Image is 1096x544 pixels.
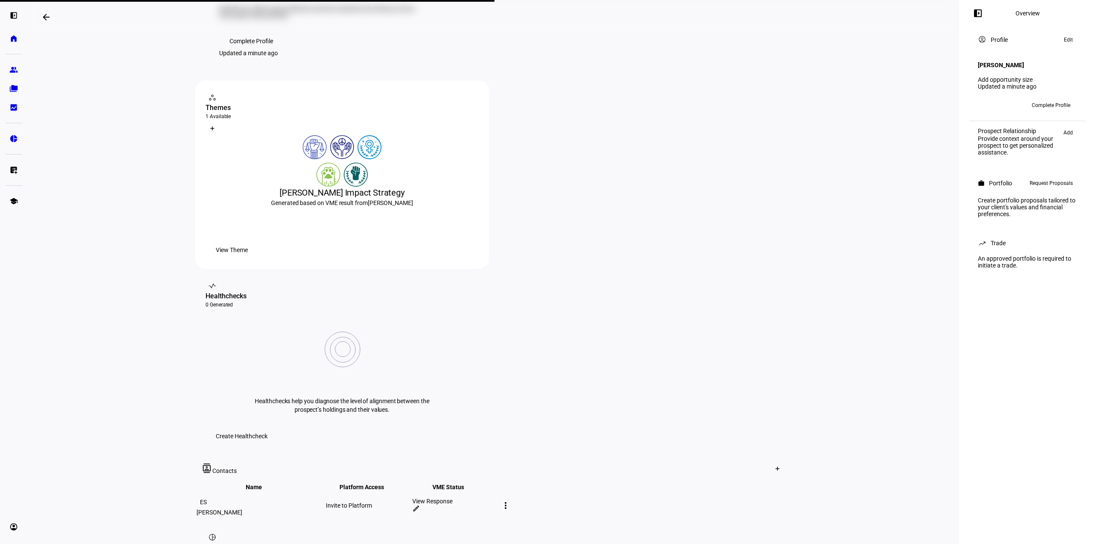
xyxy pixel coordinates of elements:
eth-mat-symbol: bid_landscape [9,103,18,112]
img: womensRights.colored.svg [357,135,381,159]
div: Portfolio [989,180,1012,187]
div: Updated a minute ago [219,50,278,56]
mat-icon: arrow_backwards [41,12,51,22]
eth-mat-symbol: folder_copy [9,84,18,93]
span: VME Status [432,484,477,490]
eth-mat-symbol: group [9,65,18,74]
button: View Theme [205,241,258,259]
button: Request Proposals [1025,178,1077,188]
a: Add opportunity size [978,76,1033,83]
span: Edit [1064,35,1073,45]
div: Trade [991,240,1006,247]
span: DK [981,102,988,108]
img: racialJustice.colored.svg [344,163,368,187]
eth-mat-symbol: home [9,34,18,43]
img: animalWelfare.colored.svg [316,163,340,187]
div: Themes [205,103,479,113]
div: An approved portfolio is required to initiate a trade. [973,252,1082,272]
span: Name [246,484,275,490]
img: democracy.colored.svg [303,135,327,159]
div: ES [197,495,210,509]
eth-mat-symbol: list_alt_add [9,166,18,174]
div: Healthchecks [205,291,479,301]
mat-icon: vital_signs [208,282,217,290]
a: home [5,30,22,47]
div: Updated a minute ago [978,83,1077,90]
span: Contacts [212,467,237,474]
div: Profile [991,36,1008,43]
p: Healthchecks help you diagnose the level of alignment between the prospect’s holdings and their v... [252,397,432,414]
div: Prospect Relationship [978,128,1059,134]
mat-icon: work [978,180,985,187]
div: Provide context around your prospect to get personalized assistance. [978,135,1059,156]
eth-mat-symbol: school [9,197,18,205]
div: 0 Generated [205,301,479,308]
a: bid_landscape [5,99,22,116]
a: folder_copy [5,80,22,97]
span: View Theme [216,241,248,259]
span: [PERSON_NAME] [368,199,413,206]
eth-panel-overview-card-header: Trade [978,238,1077,248]
mat-icon: trending_up [978,239,986,247]
img: humanRights.colored.svg [330,135,354,159]
div: Create portfolio proposals tailored to your client's values and financial preferences. [973,193,1082,221]
mat-icon: more_vert [500,500,511,511]
eth-mat-symbol: pie_chart [9,134,18,143]
a: group [5,61,22,78]
span: Complete Profile [1032,98,1070,112]
div: 1 Available [205,113,479,120]
div: [PERSON_NAME] [197,509,324,516]
eth-panel-overview-card-header: Profile [978,35,1077,45]
div: [PERSON_NAME] Impact Strategy [205,187,479,199]
mat-icon: edit [412,505,420,512]
button: Complete Profile [219,33,283,50]
mat-icon: contacts [202,464,212,473]
div: Invite to Platform [326,502,411,509]
div: View Response [412,498,497,505]
eth-panel-overview-card-header: Portfolio [978,178,1077,188]
button: Complete Profile [1025,98,1077,112]
span: Platform Access [340,484,397,490]
button: Edit [1060,35,1077,45]
span: Request Proposals [1030,178,1073,188]
span: Complete Profile [229,33,273,50]
eth-mat-symbol: account_circle [9,523,18,531]
span: Add [1063,128,1073,138]
mat-icon: pie_chart [208,533,217,541]
button: Add [1059,128,1077,138]
mat-icon: left_panel_open [973,8,983,18]
div: Overview [1016,10,1040,17]
button: Create Healthcheck [205,428,278,445]
a: pie_chart [5,130,22,147]
span: Create Healthcheck [216,428,268,445]
h4: [PERSON_NAME] [978,62,1024,68]
mat-icon: workspaces [208,93,217,102]
eth-mat-symbol: left_panel_open [9,11,18,20]
div: Generated based on VME result from [205,199,479,207]
mat-icon: account_circle [978,35,986,44]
